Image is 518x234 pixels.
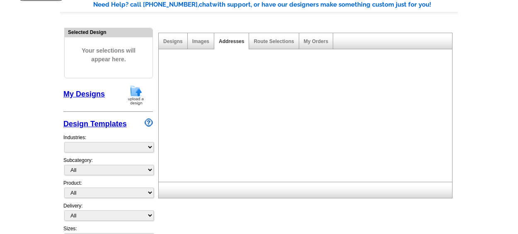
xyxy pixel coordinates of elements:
a: Images [192,39,209,44]
div: Industries: [63,130,153,157]
a: Route Selections [254,39,294,44]
div: Selected Design [65,28,152,36]
span: Your selections will appear here. [71,38,146,72]
a: Design Templates [63,120,127,128]
a: Designs [163,39,183,44]
span: chat [199,1,212,8]
img: design-wizard-help-icon.png [145,118,153,127]
div: Delivery: [63,202,153,225]
a: My Designs [63,90,105,98]
div: Subcategory: [63,157,153,179]
a: Addresses [219,39,244,44]
img: upload-design [125,84,147,106]
a: My Orders [304,39,328,44]
div: Product: [63,179,153,202]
